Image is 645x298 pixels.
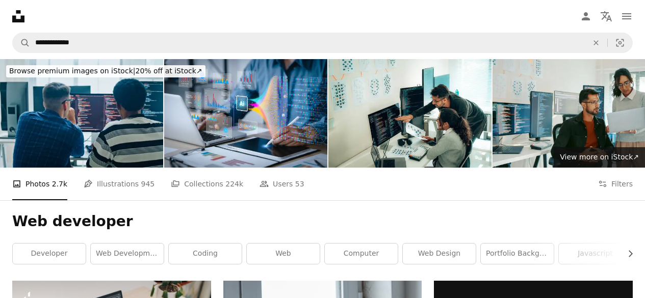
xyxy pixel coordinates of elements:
[616,6,637,26] button: Menu
[260,168,304,200] a: Users 53
[141,178,155,189] span: 945
[560,153,639,161] span: View more on iStock ↗
[621,243,633,264] button: scroll list to the right
[247,243,320,264] a: web
[13,243,86,264] a: developer
[598,168,633,200] button: Filters
[554,147,645,168] a: View more on iStock↗
[225,178,243,189] span: 224k
[84,168,154,200] a: Illustrations 945
[325,243,398,264] a: computer
[164,59,327,168] img: Data analysis science and big data with AI technology. Analyst or Scientist uses a computer and d...
[169,243,242,264] a: coding
[559,243,632,264] a: javascript
[585,33,607,52] button: Clear
[12,33,633,53] form: Find visuals sitewide
[6,65,205,77] div: 20% off at iStock ↗
[576,6,596,26] a: Log in / Sign up
[12,212,633,231] h1: Web developer
[608,33,632,52] button: Visual search
[596,6,616,26] button: Language
[481,243,554,264] a: portfolio background
[328,59,492,168] img: Hispanic Programmers Collaborating on Software Development in a Modern Office Setting
[403,243,476,264] a: web design
[295,178,304,189] span: 53
[171,168,243,200] a: Collections 224k
[9,67,135,75] span: Browse premium images on iStock |
[13,33,30,52] button: Search Unsplash
[12,10,24,22] a: Home — Unsplash
[91,243,164,264] a: web development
